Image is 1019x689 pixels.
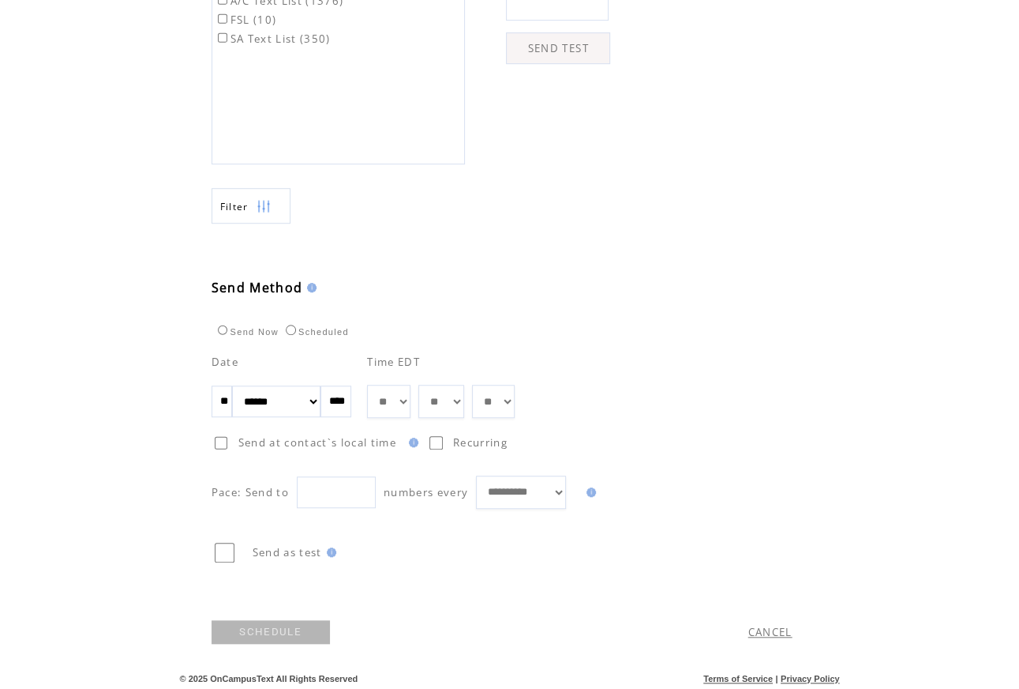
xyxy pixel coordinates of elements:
a: SEND TEST [506,32,610,64]
span: Send at contact`s local time [238,435,395,450]
a: Filter [212,188,290,224]
img: help.gif [302,283,317,292]
label: Send Now [214,327,279,337]
input: SA Text List (350) [218,32,228,43]
a: Privacy Policy [781,674,840,683]
span: © 2025 OnCampusText All Rights Reserved [180,674,358,683]
img: help.gif [322,548,336,557]
span: Send as test [253,545,322,559]
span: numbers every [384,485,468,499]
span: Send Method [212,279,303,296]
input: FSL (10) [218,13,228,24]
label: Scheduled [282,327,349,337]
label: FSL (10) [215,13,277,27]
span: Time EDT [367,355,420,369]
span: Recurring [453,435,508,450]
input: Scheduled [286,325,296,335]
a: Terms of Service [703,674,773,683]
a: CANCEL [748,625,792,639]
a: SCHEDULE [212,620,330,644]
img: filters.png [257,189,271,224]
span: Pace: Send to [212,485,289,499]
img: help.gif [404,438,418,447]
input: Send Now [218,325,228,335]
img: help.gif [582,488,596,497]
span: Show filters [220,200,249,213]
label: SA Text List (350) [215,32,331,46]
span: | [775,674,777,683]
span: Date [212,355,238,369]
